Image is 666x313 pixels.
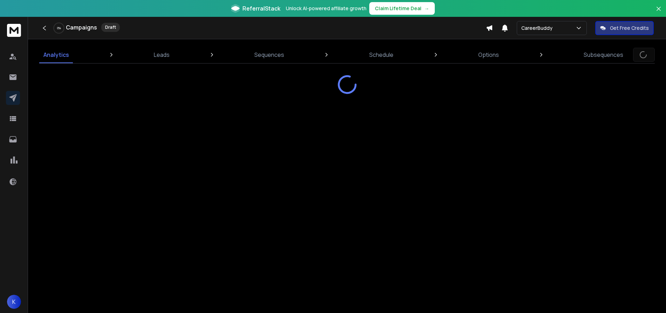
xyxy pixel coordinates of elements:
a: Leads [150,46,174,63]
a: Schedule [365,46,398,63]
button: K [7,295,21,309]
span: ReferralStack [242,4,280,13]
h1: Campaigns [66,23,97,32]
span: → [424,5,429,12]
a: Options [474,46,503,63]
p: Schedule [369,51,393,59]
p: Leads [154,51,170,59]
p: Unlock AI-powered affiliate growth [286,5,366,12]
p: Get Free Credits [610,25,649,32]
a: Subsequences [579,46,627,63]
p: Options [478,51,499,59]
button: Get Free Credits [595,21,654,35]
div: Draft [101,23,120,32]
button: Close banner [654,4,663,21]
a: Sequences [250,46,288,63]
p: 0 % [57,26,61,30]
p: CareerBuddy [521,25,555,32]
p: Sequences [254,51,284,59]
p: Analytics [43,51,69,59]
a: Analytics [39,46,73,63]
button: Claim Lifetime Deal→ [369,2,435,15]
p: Subsequences [584,51,623,59]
